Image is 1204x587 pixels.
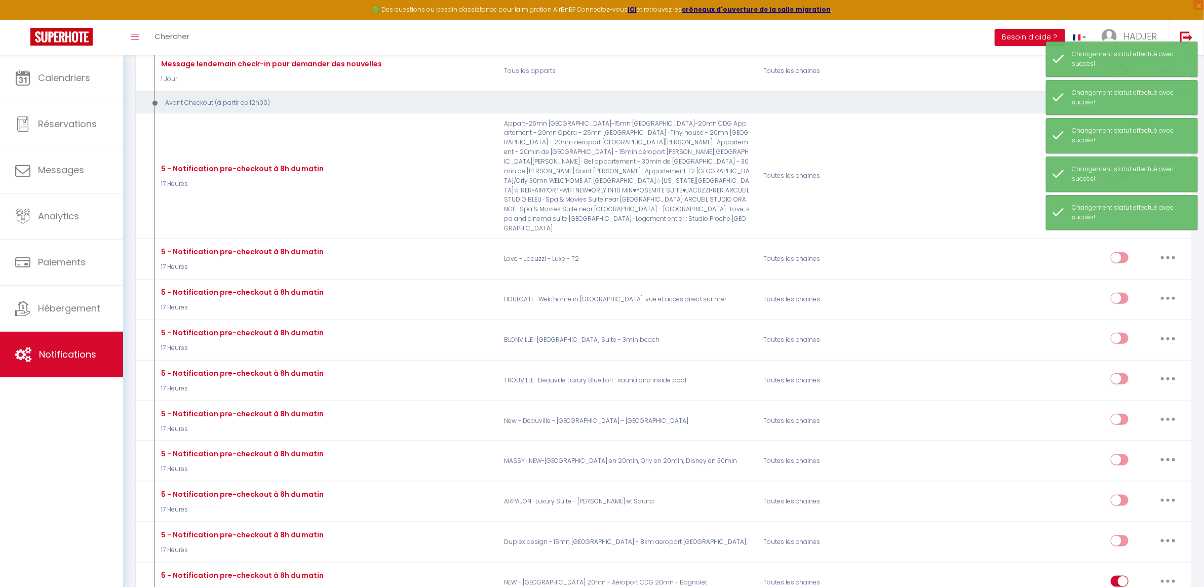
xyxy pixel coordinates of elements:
div: 5 - Notification pre-checkout à 8h du matin [159,287,324,298]
img: Super Booking [30,28,93,46]
div: 5 - Notification pre-checkout à 8h du matin [159,529,324,540]
div: Toutes les chaines [757,119,929,233]
div: 5 - Notification pre-checkout à 8h du matin [159,448,324,459]
div: Toutes les chaines [757,528,929,557]
div: Changement statut effectué avec succés! [1072,165,1187,184]
span: HADJER [1123,30,1157,43]
div: Toutes les chaines [757,325,929,355]
p: New - Deauville - [GEOGRAPHIC_DATA] - [GEOGRAPHIC_DATA] [497,406,757,436]
p: Tous les apparts [497,57,757,86]
a: créneaux d'ouverture de la salle migration [682,5,831,14]
div: 5 - Notification pre-checkout à 8h du matin [159,489,324,500]
div: Changement statut effectué avec succés! [1072,50,1187,69]
div: Toutes les chaines [757,57,929,86]
div: Toutes les chaines [757,406,929,436]
a: ... HADJER [1094,20,1170,55]
img: logout [1180,31,1193,44]
span: Analytics [38,210,79,222]
div: Toutes les chaines [757,285,929,315]
div: Message lendemain check-in pour demander des nouvelles [159,58,382,69]
p: 17 Heures [159,343,324,353]
p: 17 Heures [159,262,324,272]
p: 17 Heures [159,464,324,474]
div: Changement statut effectué avec succés! [1072,88,1187,107]
div: Avant Checkout (à partir de 12h00) [145,98,1162,108]
p: Duplex design - 15mn [GEOGRAPHIC_DATA] - 8km aeroport [GEOGRAPHIC_DATA] [497,528,757,557]
button: Besoin d'aide ? [995,29,1065,46]
span: Messages [38,164,84,176]
div: Toutes les chaines [757,447,929,476]
p: 17 Heures [159,384,324,394]
div: Changement statut effectué avec succés! [1072,126,1187,145]
p: 17 Heures [159,545,324,555]
p: MASSY · NEW-[GEOGRAPHIC_DATA] en 20min, Orly en 20min, Disney en 30min [497,447,757,476]
button: Ouvrir le widget de chat LiveChat [8,4,38,34]
div: 5 - Notification pre-checkout à 8h du matin [159,368,324,379]
p: Appart-25mn [GEOGRAPHIC_DATA]-15mn [GEOGRAPHIC_DATA]-20mn CDG Appartement - 20mn Opéra - 25mn [GE... [497,119,757,233]
p: 17 Heures [159,424,324,434]
a: Chercher [147,20,197,55]
p: TROUVILLE · Deauville Luxury Blue Loft : sauna and inside pool [497,366,757,395]
span: Notifications [39,348,96,361]
div: 5 - Notification pre-checkout à 8h du matin [159,246,324,257]
a: ICI [628,5,637,14]
p: BLONVILLE · [GEOGRAPHIC_DATA] Suite - 3min beach [497,325,757,355]
div: Changement statut effectué avec succés! [1072,203,1187,222]
div: Toutes les chaines [757,487,929,517]
div: 5 - Notification pre-checkout à 8h du matin [159,327,324,338]
span: Paiements [38,256,86,268]
div: Toutes les chaines [757,366,929,395]
p: ARPAJON · Luxury Suite - [PERSON_NAME] et Sauna [497,487,757,517]
span: Réservations [38,118,97,130]
div: 5 - Notification pre-checkout à 8h du matin [159,163,324,174]
p: HOULGATE · Welc'home in [GEOGRAPHIC_DATA]: vue et accès direct sur mer [497,285,757,315]
p: Love - Jacuzzi - Luxe - T2 [497,245,757,274]
div: 5 - Notification pre-checkout à 8h du matin [159,570,324,581]
span: Chercher [154,31,189,42]
p: 1 Jour [159,74,382,84]
div: Toutes les chaines [757,245,929,274]
p: 17 Heures [159,179,324,189]
p: 17 Heures [159,303,324,312]
span: Calendriers [38,71,90,84]
p: 17 Heures [159,505,324,515]
img: ... [1102,29,1117,44]
span: Hébergement [38,302,100,315]
div: 5 - Notification pre-checkout à 8h du matin [159,408,324,419]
